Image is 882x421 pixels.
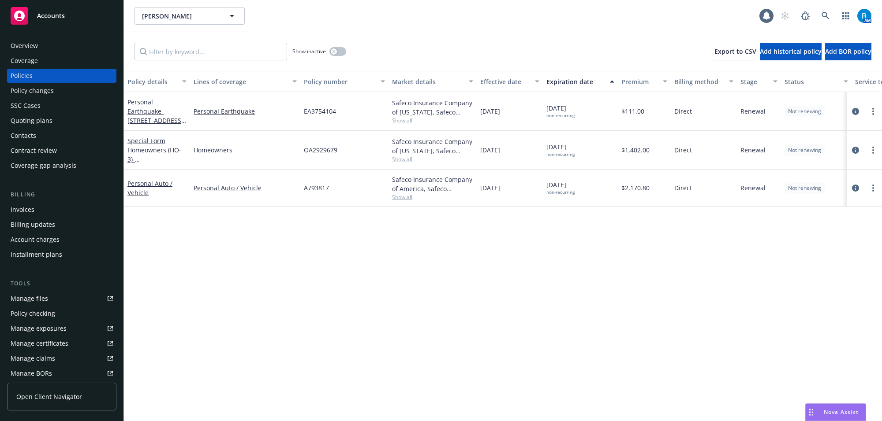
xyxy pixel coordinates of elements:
[7,39,116,53] a: Overview
[127,98,183,134] a: Personal Earthquake
[796,7,814,25] a: Report a Bug
[11,247,62,262] div: Installment plans
[392,155,473,163] span: Show all
[7,129,116,143] a: Contacts
[480,183,500,192] span: [DATE]
[546,77,605,86] div: Expiration date
[11,336,68,351] div: Manage certificates
[546,103,575,118] span: [DATE]
[671,71,737,92] button: Billing method
[760,47,822,55] span: Add historical policy
[392,175,473,193] div: Safeco Insurance Company of America, Safeco Insurance (Liberty Mutual)
[7,218,116,232] a: Billing updates
[781,71,852,92] button: Status
[11,321,67,336] div: Manage exposures
[868,106,878,117] a: more
[546,113,575,118] div: non-recurring
[300,71,389,92] button: Policy number
[7,114,116,128] a: Quoting plans
[11,84,54,98] div: Policy changes
[546,180,575,195] span: [DATE]
[788,146,821,154] span: Not renewing
[817,7,834,25] a: Search
[292,48,326,55] span: Show inactive
[806,404,817,421] div: Drag to move
[788,107,821,115] span: Not renewing
[304,145,337,155] span: OA2929679
[7,84,116,98] a: Policy changes
[621,145,650,155] span: $1,402.00
[124,71,190,92] button: Policy details
[7,203,116,217] a: Invoices
[621,183,650,192] span: $2,170.80
[11,366,52,380] div: Manage BORs
[674,107,692,116] span: Direct
[11,203,34,217] div: Invoices
[304,183,329,192] span: A793817
[543,71,618,92] button: Expiration date
[740,183,766,192] span: Renewal
[824,408,859,416] span: Nova Assist
[11,39,38,53] div: Overview
[7,366,116,380] a: Manage BORs
[190,71,300,92] button: Lines of coverage
[618,71,671,92] button: Premium
[850,106,861,117] a: circleInformation
[142,11,218,21] span: [PERSON_NAME]
[7,321,116,336] a: Manage exposures
[16,392,82,401] span: Open Client Navigator
[392,77,463,86] div: Market details
[304,77,375,86] div: Policy number
[11,307,55,321] div: Policy checking
[714,47,756,55] span: Export to CSV
[194,77,287,86] div: Lines of coverage
[825,43,871,60] button: Add BOR policy
[135,7,245,25] button: [PERSON_NAME]
[194,107,297,116] a: Personal Earthquake
[621,77,658,86] div: Premium
[7,4,116,28] a: Accounts
[480,145,500,155] span: [DATE]
[304,107,336,116] span: EA3754104
[11,129,36,143] div: Contacts
[868,145,878,155] a: more
[546,151,575,157] div: non-recurring
[127,77,177,86] div: Policy details
[868,183,878,193] a: more
[674,183,692,192] span: Direct
[740,107,766,116] span: Renewal
[11,218,55,232] div: Billing updates
[7,233,116,247] a: Account charges
[135,43,287,60] input: Filter by keyword...
[674,77,724,86] div: Billing method
[7,159,116,173] a: Coverage gap analysis
[674,145,692,155] span: Direct
[785,77,838,86] div: Status
[194,183,297,192] a: Personal Auto / Vehicle
[760,43,822,60] button: Add historical policy
[7,144,116,158] a: Contract review
[850,183,861,193] a: circleInformation
[127,179,172,197] a: Personal Auto / Vehicle
[837,7,855,25] a: Switch app
[11,292,48,306] div: Manage files
[776,7,794,25] a: Start snowing
[11,114,52,128] div: Quoting plans
[127,137,183,182] a: Special Form Homeowners (HO-3)
[857,9,871,23] img: photo
[477,71,543,92] button: Effective date
[850,145,861,155] a: circleInformation
[11,159,76,173] div: Coverage gap analysis
[7,247,116,262] a: Installment plans
[546,142,575,157] span: [DATE]
[11,351,55,366] div: Manage claims
[127,107,186,134] span: - [STREET_ADDRESS][PERSON_NAME]
[740,145,766,155] span: Renewal
[788,184,821,192] span: Not renewing
[7,99,116,113] a: SSC Cases
[480,77,530,86] div: Effective date
[546,189,575,195] div: non-recurring
[7,279,116,288] div: Tools
[7,351,116,366] a: Manage claims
